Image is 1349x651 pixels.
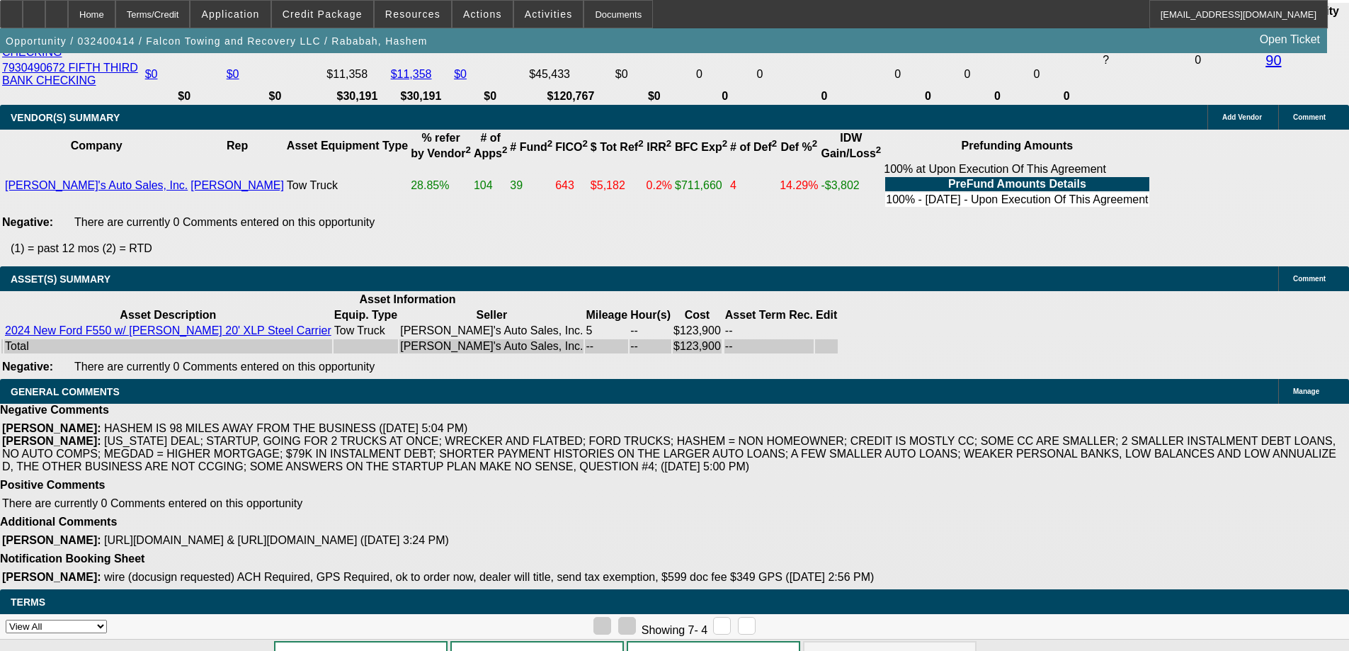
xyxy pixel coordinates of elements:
th: Edit [815,308,838,322]
td: 28.85% [410,162,472,209]
span: wire (docusign requested) ACH Required, GPS Required, ok to order now, dealer will title, send ta... [104,571,874,583]
td: -$3,802 [820,162,882,209]
span: Actions [463,9,502,20]
span: Comment [1293,275,1326,283]
td: 100% - [DATE] - Upon Execution Of This Agreement [885,193,1149,207]
td: 4 [729,162,778,209]
td: 5 [585,324,628,338]
span: There are currently 0 Comments entered on this opportunity [74,216,375,228]
td: -- [630,339,671,353]
td: Tow Truck [334,324,398,338]
span: Manage [1293,387,1319,395]
sup: 2 [876,145,881,155]
a: Open Ticket [1254,28,1326,52]
b: Asset Equipment Type [287,140,408,152]
th: 0 [695,89,755,103]
td: $11,358 [326,61,388,88]
span: Application [201,9,259,20]
span: Activities [525,9,573,20]
th: 0 [756,89,892,103]
td: 0.2% [646,162,673,209]
div: 100% at Upon Execution Of This Agreement [884,163,1150,208]
b: BFC Exp [675,141,727,153]
td: Tow Truck [286,162,409,209]
td: 14.29% [779,162,819,209]
button: Resources [375,1,451,28]
span: Opportunity / 032400414 / Falcon Towing and Recovery LLC / Rababah, Hashem [6,35,428,47]
td: 0 [695,61,755,88]
td: -- [724,324,814,338]
b: Rep [227,140,248,152]
button: Credit Package [272,1,373,28]
sup: 2 [722,138,727,149]
sup: 2 [466,145,471,155]
span: Resources [385,9,440,20]
div: Total [5,340,331,353]
b: Asset Information [359,293,455,305]
span: Add Vendor [1222,113,1262,121]
b: IRR [647,141,671,153]
span: Refresh to pull Number of Working Capital Lenders [1103,54,1109,66]
th: 0 [964,89,1032,103]
a: 7930490672 FIFTH THIRD BANK CHECKING [2,62,138,86]
span: GENERAL COMMENTS [11,386,120,397]
td: -- [630,324,671,338]
b: PreFund Amounts Details [948,178,1086,190]
sup: 2 [666,138,671,149]
td: -- [724,339,814,353]
td: $5,182 [590,162,644,209]
a: $0 [145,68,158,80]
td: -- [585,339,628,353]
td: 39 [509,162,553,209]
b: FICO [555,141,588,153]
sup: 2 [582,138,587,149]
th: $0 [453,89,527,103]
b: Mileage [586,309,627,321]
sup: 2 [772,138,777,149]
span: [URL][DOMAIN_NAME] & [URL][DOMAIN_NAME] ([DATE] 3:24 PM) [104,534,449,546]
b: # of Apps [474,132,507,159]
td: [PERSON_NAME]'s Auto Sales, Inc. [399,339,584,353]
a: [PERSON_NAME]'s Auto Sales, Inc. [5,179,188,191]
th: $30,191 [390,89,452,103]
div: $45,433 [529,68,613,81]
sup: 2 [547,138,552,149]
th: 0 [1032,89,1100,103]
b: Cost [685,309,710,321]
span: Terms [11,596,45,608]
a: 90 [1265,52,1281,68]
th: $120,767 [528,89,613,103]
td: $123,900 [673,324,722,338]
b: Negative: [2,361,53,373]
td: 0 [1194,33,1263,88]
td: 104 [473,162,508,209]
span: VENDOR(S) SUMMARY [11,112,120,123]
span: ASSET(S) SUMMARY [11,273,110,285]
b: # Fund [510,141,552,153]
th: Asset Term Recommendation [724,308,814,322]
span: Showing 7- 4 [642,624,707,636]
b: # of Def [730,141,777,153]
span: [US_STATE] DEAL; STARTUP, GOING FOR 2 TRUCKS AT ONCE; WRECKER AND FLATBED; FORD TRUCKS; HASHEM = ... [2,435,1336,472]
td: 0 [756,61,892,88]
td: $0 [615,61,694,88]
span: There are currently 0 Comments entered on this opportunity [74,361,375,373]
sup: 2 [638,138,643,149]
td: $123,900 [673,339,722,353]
b: % refer by Vendor [411,132,471,159]
a: $0 [454,68,467,80]
b: Def % [780,141,817,153]
b: Asset Description [120,309,216,321]
td: 0 [964,61,1032,88]
b: Seller [477,309,508,321]
b: Prefunding Amounts [962,140,1074,152]
th: $30,191 [326,89,388,103]
a: 2024 New Ford F550 w/ [PERSON_NAME] 20' XLP Steel Carrier [5,324,331,336]
a: $0 [227,68,239,80]
span: There are currently 0 Comments entered on this opportunity [2,497,302,509]
button: Actions [452,1,513,28]
b: [PERSON_NAME]: [2,534,101,546]
sup: 2 [502,145,507,155]
b: [PERSON_NAME]: [2,435,101,447]
span: Credit Package [283,9,363,20]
